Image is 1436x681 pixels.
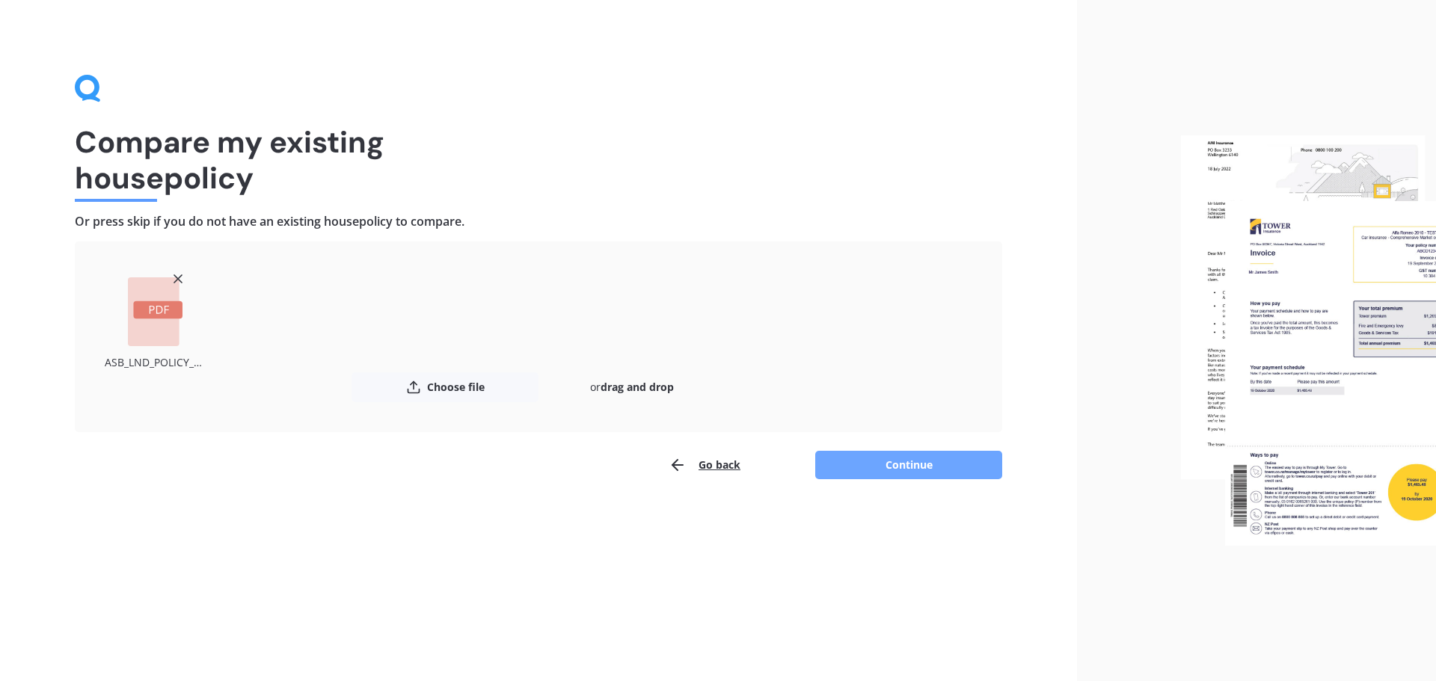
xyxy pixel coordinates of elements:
div: or [538,372,725,402]
button: Continue [815,451,1002,479]
img: files.webp [1181,135,1436,546]
b: drag and drop [601,380,674,394]
div: ASB_LND_POLICY_SCHEDULE_LANP6000050936_20250918225412135.pdf [105,352,206,372]
h4: Or press skip if you do not have an existing house policy to compare. [75,214,1002,229]
h1: Compare my existing house policy [75,124,1002,196]
button: Choose file [352,372,538,402]
button: Go back [669,450,740,480]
